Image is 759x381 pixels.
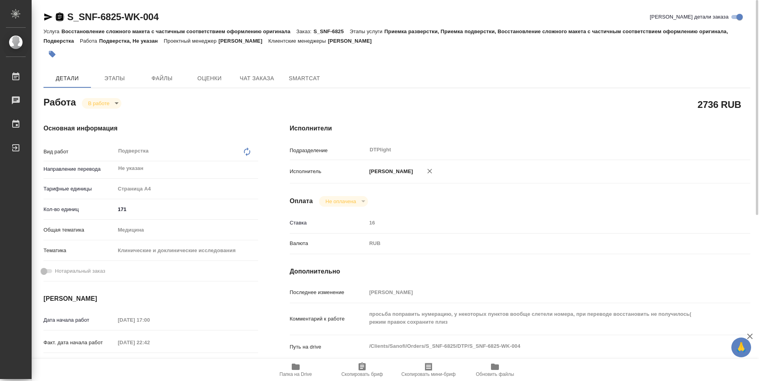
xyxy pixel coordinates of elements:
[290,196,313,206] h4: Оплата
[43,316,115,324] p: Дата начала работ
[43,94,76,109] h2: Работа
[279,372,312,377] span: Папка на Drive
[462,359,528,381] button: Обновить файлы
[366,217,712,228] input: Пустое поле
[115,182,258,196] div: Страница А4
[43,339,115,347] p: Факт. дата начала работ
[43,247,115,255] p: Тематика
[395,359,462,381] button: Скопировать мини-бриф
[99,38,164,44] p: Подверстка, Не указан
[219,38,268,44] p: [PERSON_NAME]
[115,337,184,348] input: Пустое поле
[296,28,313,34] p: Заказ:
[329,359,395,381] button: Скопировать бриф
[290,124,750,133] h4: Исполнители
[290,289,366,296] p: Последнее изменение
[43,12,53,22] button: Скопировать ссылку для ЯМессенджера
[313,28,350,34] p: S_SNF-6825
[164,38,218,44] p: Проектный менеджер
[43,45,61,63] button: Добавить тэг
[82,98,121,109] div: В работе
[43,148,115,156] p: Вид работ
[238,74,276,83] span: Чат заказа
[290,240,366,247] p: Валюта
[115,223,258,237] div: Медицина
[401,372,455,377] span: Скопировать мини-бриф
[341,372,383,377] span: Скопировать бриф
[734,339,748,356] span: 🙏
[191,74,228,83] span: Оценки
[43,165,115,173] p: Направление перевода
[80,38,99,44] p: Работа
[143,74,181,83] span: Файлы
[115,314,184,326] input: Пустое поле
[290,219,366,227] p: Ставка
[55,12,64,22] button: Скопировать ссылку
[731,338,751,357] button: 🙏
[43,28,728,44] p: Приемка разверстки, Приемка подверстки, Восстановление сложного макета с частичным соответствием ...
[86,100,112,107] button: В работе
[476,372,514,377] span: Обновить файлы
[698,98,741,111] h2: 2736 RUB
[290,315,366,323] p: Комментарий к работе
[61,28,296,34] p: Восстановление сложного макета с частичным соответствием оформлению оригинала
[115,244,258,257] div: Клинические и доклинические исследования
[43,28,61,34] p: Услуга
[319,196,368,207] div: В работе
[350,28,385,34] p: Этапы услуги
[366,237,712,250] div: RUB
[115,357,184,369] input: Пустое поле
[262,359,329,381] button: Папка на Drive
[290,168,366,175] p: Исполнитель
[268,38,328,44] p: Клиентские менеджеры
[43,124,258,133] h4: Основная информация
[650,13,729,21] span: [PERSON_NAME] детали заказа
[328,38,378,44] p: [PERSON_NAME]
[43,294,258,304] h4: [PERSON_NAME]
[48,74,86,83] span: Детали
[285,74,323,83] span: SmartCat
[421,162,438,180] button: Удалить исполнителя
[366,340,712,353] textarea: /Clients/Sanofi/Orders/S_SNF-6825/DTP/S_SNF-6825-WK-004
[366,168,413,175] p: [PERSON_NAME]
[67,11,159,22] a: S_SNF-6825-WK-004
[115,204,258,215] input: ✎ Введи что-нибудь
[366,287,712,298] input: Пустое поле
[96,74,134,83] span: Этапы
[290,267,750,276] h4: Дополнительно
[43,226,115,234] p: Общая тематика
[43,185,115,193] p: Тарифные единицы
[43,206,115,213] p: Кол-во единиц
[290,147,366,155] p: Подразделение
[366,307,712,329] textarea: просьба поправить нумерацию, у некоторых пунктов вообще слетели номера, при переводе восстановить...
[55,267,105,275] span: Нотариальный заказ
[290,343,366,351] p: Путь на drive
[323,198,358,205] button: Не оплачена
